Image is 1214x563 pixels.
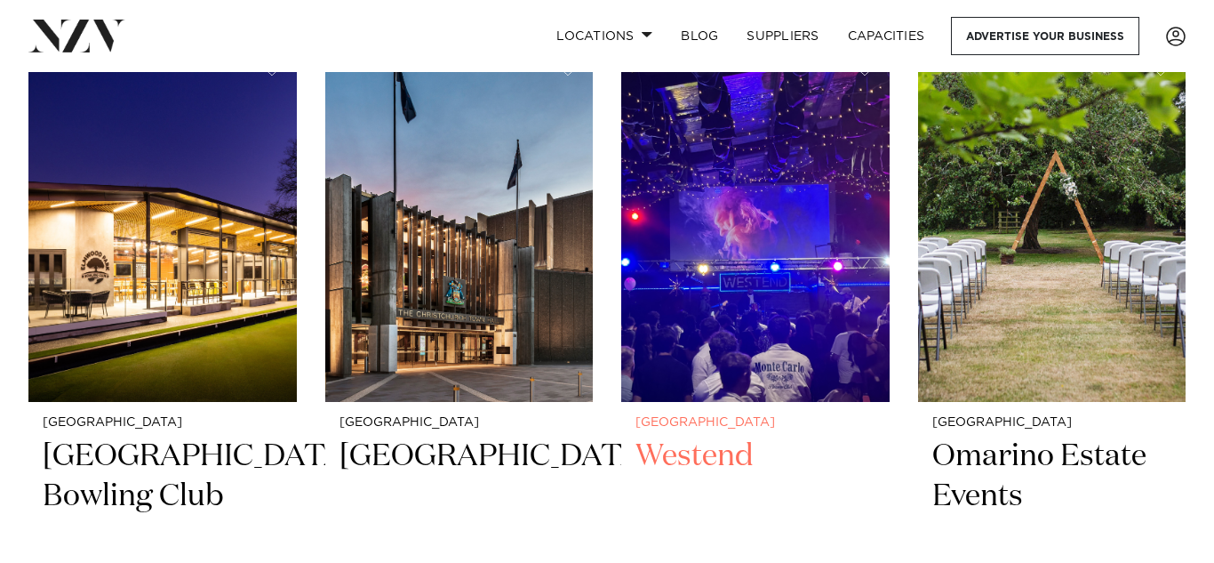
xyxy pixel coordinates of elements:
a: BLOG [667,17,732,55]
h2: Omarino Estate Events [932,437,1172,557]
small: [GEOGRAPHIC_DATA] [635,416,875,430]
h2: [GEOGRAPHIC_DATA] Bowling Club [43,437,283,557]
a: SUPPLIERS [732,17,833,55]
small: [GEOGRAPHIC_DATA] [932,416,1172,430]
h2: [GEOGRAPHIC_DATA] [339,437,579,557]
h2: Westend [635,437,875,557]
a: Advertise your business [951,17,1139,55]
small: [GEOGRAPHIC_DATA] [339,416,579,430]
img: Entrance to Christchurch Town Hall [325,43,594,402]
a: Capacities [834,17,939,55]
img: nzv-logo.png [28,20,125,52]
small: [GEOGRAPHIC_DATA] [43,416,283,430]
a: Locations [542,17,667,55]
